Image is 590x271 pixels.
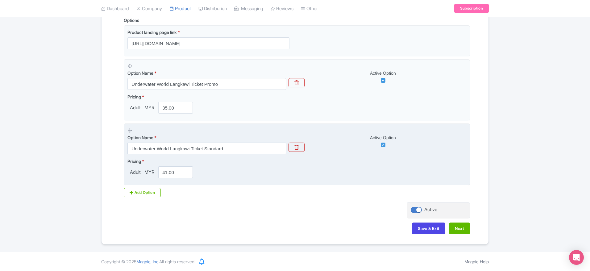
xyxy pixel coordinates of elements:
[124,17,139,23] div: Options
[464,259,489,264] a: Magpie Help
[127,70,153,76] span: Option Name
[127,169,143,176] span: Adult
[127,94,141,99] span: Pricing
[127,78,286,90] input: Option Name
[449,223,470,234] button: Next
[143,104,156,111] span: MYR
[127,104,143,111] span: Adult
[136,259,159,264] span: Magpie, Inc.
[127,159,141,164] span: Pricing
[424,206,437,213] div: Active
[127,30,177,35] span: Product landing page link
[370,135,396,140] span: Active Option
[158,102,193,114] input: 0.00
[412,223,445,234] button: Save & Exit
[143,169,156,176] span: MYR
[158,166,193,178] input: 0.00
[569,250,584,265] div: Open Intercom Messenger
[124,188,161,197] div: Add Option
[454,4,489,13] a: Subscription
[127,37,289,49] input: Product landing page link
[98,258,199,265] div: Copyright © 2025 All rights reserved.
[127,135,153,140] span: Option Name
[370,70,396,76] span: Active Option
[127,143,286,154] input: Option Name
